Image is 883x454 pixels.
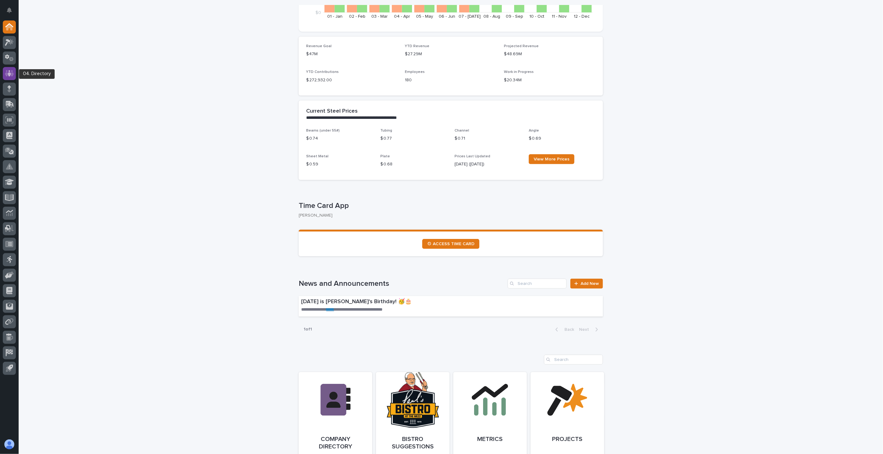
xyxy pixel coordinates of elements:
p: $ 0.69 [529,135,595,142]
tspan: $550K [308,1,321,5]
text: 10 - Oct [529,14,544,19]
span: Projected Revenue [504,44,539,48]
span: Revenue Goal [306,44,332,48]
p: $ 0.77 [380,135,447,142]
p: $ 0.71 [455,135,521,142]
span: Beams (under 55#) [306,129,340,133]
span: Sheet Metal [306,155,328,158]
text: 02 - Feb [349,14,365,19]
p: [DATE] is [PERSON_NAME]'s Birthday! 🥳🎂 [301,299,516,305]
text: 11 - Nov [552,14,567,19]
text: 08 - Aug [484,14,500,19]
text: 07 - [DATE] [459,14,481,19]
p: [PERSON_NAME] [299,213,598,218]
span: Angle [529,129,539,133]
button: Next [577,327,603,332]
p: $ 0.68 [380,161,447,168]
text: 05 - May [416,14,433,19]
p: $ 0.59 [306,161,373,168]
span: Add New [581,281,599,286]
span: Plate [380,155,390,158]
tspan: $0 [315,11,321,15]
input: Search [508,279,567,289]
input: Search [544,355,603,365]
text: 09 - Sep [506,14,523,19]
span: Work in Progress [504,70,534,74]
span: Employees [405,70,425,74]
a: View More Prices [529,154,574,164]
button: Back [550,327,577,332]
p: 1 of 1 [299,322,317,337]
text: 06 - Jun [439,14,455,19]
text: 03 - Mar [371,14,388,19]
button: Notifications [3,4,16,17]
p: $27.29M [405,51,497,57]
span: Tubing [380,129,392,133]
button: users-avatar [3,438,16,451]
span: Channel [455,129,469,133]
span: YTD Revenue [405,44,430,48]
h1: News and Announcements [299,279,505,288]
span: Prices Last Updated [455,155,490,158]
span: YTD Contributions [306,70,339,74]
span: Back [561,327,574,332]
p: 180 [405,77,497,83]
text: 12 - Dec [574,14,590,19]
h2: Current Steel Prices [306,108,358,115]
p: [DATE] ([DATE]) [455,161,521,168]
p: $20.34M [504,77,595,83]
div: Notifications [8,7,16,17]
a: ⏲ ACCESS TIME CARD [422,239,479,249]
text: 01 - Jan [327,14,342,19]
span: View More Prices [534,157,569,161]
p: Time Card App [299,201,600,210]
p: $47M [306,51,398,57]
p: $ 272,932.00 [306,77,398,83]
p: $ 0.74 [306,135,373,142]
p: $48.69M [504,51,595,57]
span: Next [579,327,593,332]
text: 04 - Apr [394,14,410,19]
a: Add New [570,279,603,289]
span: ⏲ ACCESS TIME CARD [427,242,474,246]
